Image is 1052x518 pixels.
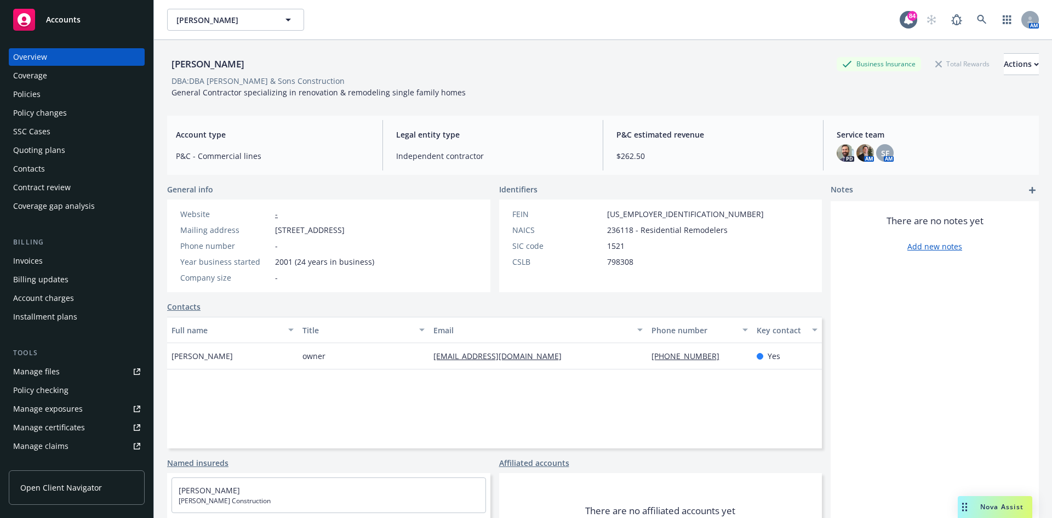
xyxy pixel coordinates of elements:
[13,123,50,140] div: SSC Cases
[907,241,962,252] a: Add new notes
[585,504,735,517] span: There are no affiliated accounts yet
[9,197,145,215] a: Coverage gap analysis
[9,160,145,178] a: Contacts
[171,350,233,362] span: [PERSON_NAME]
[946,9,968,31] a: Report a Bug
[302,350,325,362] span: owner
[13,419,85,436] div: Manage certificates
[651,351,728,361] a: [PHONE_NUMBER]
[13,271,68,288] div: Billing updates
[9,456,145,474] a: Manage BORs
[921,9,942,31] a: Start snowing
[275,209,278,219] a: -
[13,67,47,84] div: Coverage
[179,485,240,496] a: [PERSON_NAME]
[647,317,752,343] button: Phone number
[837,57,921,71] div: Business Insurance
[176,150,369,162] span: P&C - Commercial lines
[607,256,633,267] span: 798308
[9,382,145,399] a: Policy checking
[433,325,631,336] div: Email
[9,363,145,380] a: Manage files
[9,400,145,418] a: Manage exposures
[9,104,145,122] a: Policy changes
[433,351,570,361] a: [EMAIL_ADDRESS][DOMAIN_NAME]
[837,129,1030,140] span: Service team
[13,308,77,326] div: Installment plans
[768,350,780,362] span: Yes
[752,317,822,343] button: Key contact
[512,256,603,267] div: CSLB
[13,86,41,103] div: Policies
[9,179,145,196] a: Contract review
[9,48,145,66] a: Overview
[856,144,874,162] img: photo
[512,240,603,252] div: SIC code
[46,15,81,24] span: Accounts
[9,289,145,307] a: Account charges
[9,237,145,248] div: Billing
[499,457,569,469] a: Affiliated accounts
[971,9,993,31] a: Search
[996,9,1018,31] a: Switch app
[13,197,95,215] div: Coverage gap analysis
[9,308,145,326] a: Installment plans
[167,457,228,469] a: Named insureds
[9,252,145,270] a: Invoices
[9,271,145,288] a: Billing updates
[9,348,145,358] div: Tools
[275,272,278,283] span: -
[167,184,213,195] span: General info
[1004,53,1039,75] button: Actions
[607,208,764,220] span: [US_EMPLOYER_IDENTIFICATION_NUMBER]
[13,48,47,66] div: Overview
[980,502,1024,511] span: Nova Assist
[20,482,102,493] span: Open Client Navigator
[180,208,271,220] div: Website
[180,272,271,283] div: Company size
[302,325,413,336] div: Title
[9,437,145,455] a: Manage claims
[176,14,271,26] span: [PERSON_NAME]
[180,256,271,267] div: Year business started
[907,11,917,21] div: 84
[616,129,810,140] span: P&C estimated revenue
[167,9,304,31] button: [PERSON_NAME]
[429,317,647,343] button: Email
[13,363,60,380] div: Manage files
[298,317,429,343] button: Title
[930,57,995,71] div: Total Rewards
[1026,184,1039,197] a: add
[607,224,728,236] span: 236118 - Residential Remodelers
[13,104,67,122] div: Policy changes
[171,87,466,98] span: General Contractor specializing in renovation & remodeling single family homes
[180,240,271,252] div: Phone number
[180,224,271,236] div: Mailing address
[958,496,971,518] div: Drag to move
[396,129,590,140] span: Legal entity type
[831,184,853,197] span: Notes
[512,208,603,220] div: FEIN
[176,129,369,140] span: Account type
[171,325,282,336] div: Full name
[13,289,74,307] div: Account charges
[607,240,625,252] span: 1521
[13,456,65,474] div: Manage BORs
[757,325,805,336] div: Key contact
[13,179,71,196] div: Contract review
[396,150,590,162] span: Independent contractor
[616,150,810,162] span: $262.50
[167,317,298,343] button: Full name
[512,224,603,236] div: NAICS
[167,57,249,71] div: [PERSON_NAME]
[958,496,1032,518] button: Nova Assist
[275,256,374,267] span: 2001 (24 years in business)
[9,419,145,436] a: Manage certificates
[9,86,145,103] a: Policies
[651,325,735,336] div: Phone number
[13,400,83,418] div: Manage exposures
[167,301,201,312] a: Contacts
[13,141,65,159] div: Quoting plans
[13,382,68,399] div: Policy checking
